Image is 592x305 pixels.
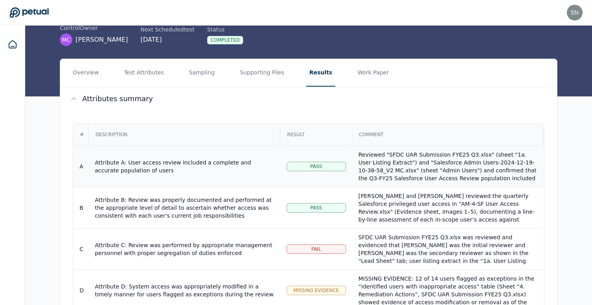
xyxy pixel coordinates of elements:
td: B [73,187,89,228]
div: [DATE] [141,35,194,44]
div: Reviewed "SFDC UAR Submission FYE25 Q3.xlsx" (sheet "1a. User Listing Extract") and "Salesforce A... [359,151,538,245]
span: Fail [311,246,321,252]
td: A [73,146,89,187]
div: Attribute D: System access was appropriately modified in a timely manner for users flagged as exc... [95,283,274,298]
span: Attributes summary [82,93,153,104]
span: Pass [310,205,322,211]
div: # [74,124,90,145]
div: control Owner [60,24,128,32]
span: Missing Evidence [293,287,339,294]
button: Attributes summary [60,87,557,111]
div: Next Scheduled test [141,26,194,33]
button: Results [306,59,335,87]
div: Result [281,124,351,145]
div: Attribute C: Review was performed by appropriate management personnel with proper segregation of ... [95,241,274,257]
button: Sampling [186,59,218,87]
button: Test Attributes [121,59,167,87]
a: Dashboard [3,35,22,54]
img: snir+arm@petual.ai [567,5,583,20]
button: Supporting Files [237,59,287,87]
div: [PERSON_NAME] and [PERSON_NAME] reviewed the quarterly Salesforce privileged user access in "AM-4... [359,192,538,287]
div: Description [89,124,279,145]
span: [PERSON_NAME] [76,35,128,44]
div: Attribute A: User access review included a complete and accurate population of users [95,159,274,174]
nav: Tabs [60,59,557,87]
a: Go to Dashboard [9,7,49,18]
span: MC [62,36,70,44]
button: Overview [70,59,102,87]
td: C [73,228,89,270]
div: Completed [207,36,243,44]
div: Attribute B: Review was properly documented and performed at the appropriate level of detail to a... [95,196,274,220]
div: Status [207,26,243,33]
span: Pass [310,163,322,170]
div: Comment [353,124,543,145]
button: Work Paper [354,59,392,87]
